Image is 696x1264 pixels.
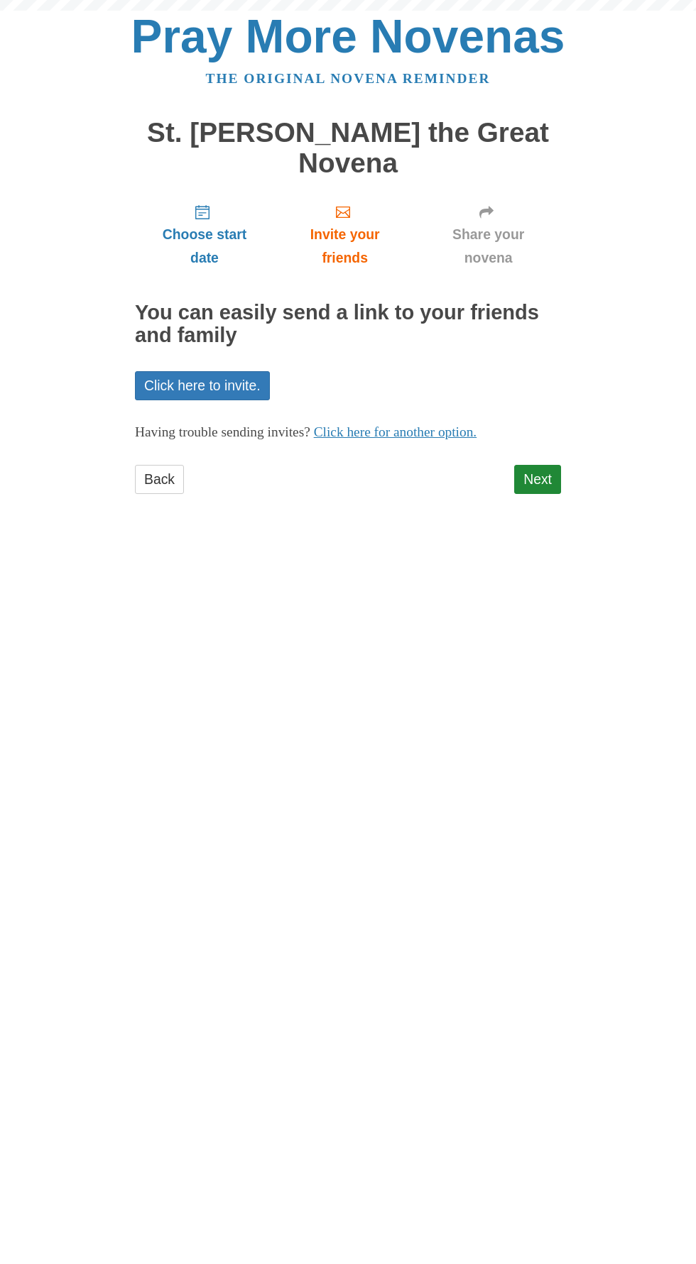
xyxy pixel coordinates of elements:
h1: St. [PERSON_NAME] the Great Novena [135,118,561,178]
a: The original novena reminder [206,71,491,86]
a: Next [514,465,561,494]
span: Share your novena [430,223,547,270]
span: Having trouble sending invites? [135,424,310,439]
a: Click here to invite. [135,371,270,400]
a: Share your novena [415,192,561,277]
span: Choose start date [149,223,260,270]
a: Invite your friends [274,192,415,277]
a: Back [135,465,184,494]
a: Choose start date [135,192,274,277]
a: Pray More Novenas [131,10,565,62]
h2: You can easily send a link to your friends and family [135,302,561,347]
a: Click here for another option. [314,424,477,439]
span: Invite your friends [288,223,401,270]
